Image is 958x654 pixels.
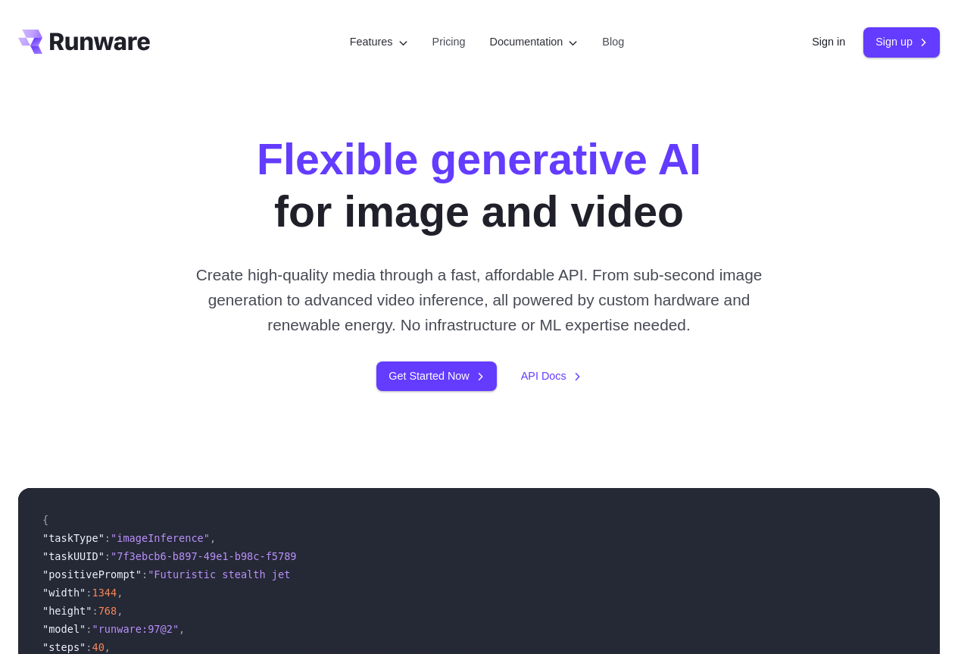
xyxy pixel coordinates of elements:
span: : [105,550,111,562]
a: API Docs [521,368,582,385]
span: , [117,605,123,617]
span: 40 [92,641,104,653]
span: "width" [42,587,86,599]
h1: for image and video [257,133,701,238]
strong: Flexible generative AI [257,135,701,183]
a: Get Started Now [376,361,496,391]
span: "Futuristic stealth jet streaking through a neon-lit cityscape with glowing purple exhaust" [148,568,712,580]
span: 768 [98,605,117,617]
span: : [105,532,111,544]
span: { [42,514,48,526]
span: "taskType" [42,532,105,544]
span: : [142,568,148,580]
a: Sign up [863,27,940,57]
label: Features [350,33,408,51]
span: "imageInference" [111,532,210,544]
span: "model" [42,623,86,635]
span: , [210,532,216,544]
span: , [105,641,111,653]
span: : [86,623,92,635]
span: , [117,587,123,599]
span: "positivePrompt" [42,568,142,580]
span: : [86,587,92,599]
span: "runware:97@2" [92,623,179,635]
label: Documentation [490,33,579,51]
span: "height" [42,605,92,617]
a: Blog [602,33,624,51]
p: Create high-quality media through a fast, affordable API. From sub-second image generation to adv... [184,262,774,338]
a: Pricing [432,33,466,51]
span: : [92,605,98,617]
span: , [179,623,185,635]
a: Sign in [812,33,845,51]
a: Go to / [18,30,150,54]
span: 1344 [92,587,117,599]
span: "taskUUID" [42,550,105,562]
span: : [86,641,92,653]
span: "steps" [42,641,86,653]
span: "7f3ebcb6-b897-49e1-b98c-f5789d2d40d7" [111,550,346,562]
